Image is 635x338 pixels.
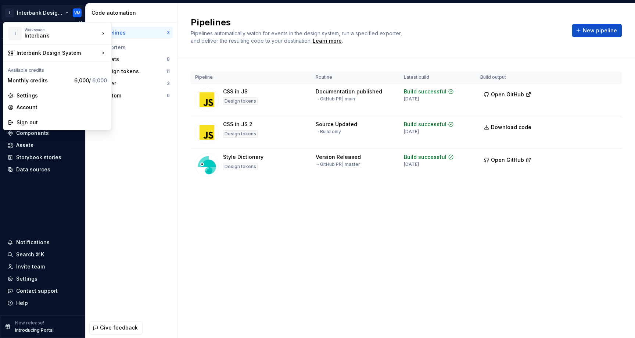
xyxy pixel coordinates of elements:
div: I [8,27,22,40]
div: Sign out [17,119,107,126]
div: Interbank [25,32,87,39]
div: Settings [17,92,107,99]
div: Interbank Design System [17,49,100,57]
div: Workspace [25,28,100,32]
div: Monthly credits [8,77,71,84]
span: 6,000 / [74,77,107,83]
span: 6,000 [92,77,107,83]
div: Available credits [5,63,110,75]
div: Account [17,104,107,111]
